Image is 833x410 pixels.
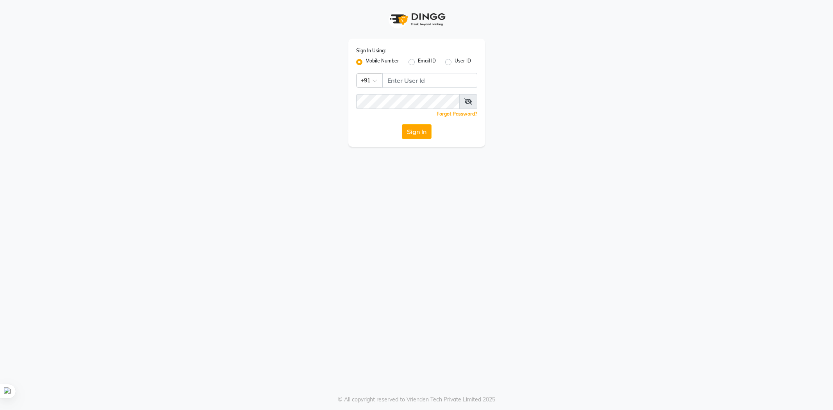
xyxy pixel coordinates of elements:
label: Sign In Using: [356,47,386,54]
input: Username [356,94,460,109]
img: logo1.svg [385,8,448,31]
a: Forgot Password? [437,111,477,117]
input: Username [382,73,477,88]
label: User ID [455,57,471,67]
button: Sign In [402,124,432,139]
label: Mobile Number [366,57,399,67]
label: Email ID [418,57,436,67]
